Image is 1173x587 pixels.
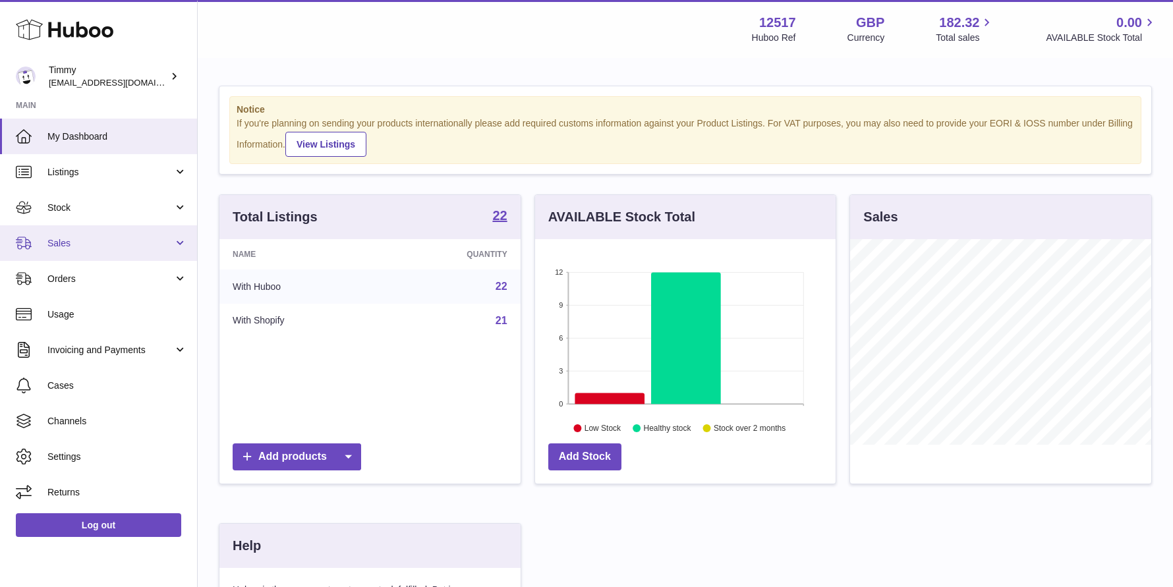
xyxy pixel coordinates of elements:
[496,281,507,292] a: 22
[219,304,382,338] td: With Shopify
[496,315,507,326] a: 21
[47,379,187,392] span: Cases
[47,166,173,179] span: Listings
[936,32,994,44] span: Total sales
[237,103,1134,116] strong: Notice
[47,273,173,285] span: Orders
[559,301,563,309] text: 9
[559,367,563,375] text: 3
[559,400,563,408] text: 0
[382,239,520,269] th: Quantity
[752,32,796,44] div: Huboo Ref
[285,132,366,157] a: View Listings
[559,334,563,342] text: 6
[585,424,621,433] text: Low Stock
[47,344,173,356] span: Invoicing and Payments
[939,14,979,32] span: 182.32
[233,537,261,555] h3: Help
[47,308,187,321] span: Usage
[643,424,691,433] text: Healthy stock
[847,32,885,44] div: Currency
[47,202,173,214] span: Stock
[16,67,36,86] img: support@pumpkinproductivity.org
[492,209,507,222] strong: 22
[47,237,173,250] span: Sales
[16,513,181,537] a: Log out
[863,208,898,226] h3: Sales
[219,269,382,304] td: With Huboo
[856,14,884,32] strong: GBP
[555,268,563,276] text: 12
[759,14,796,32] strong: 12517
[219,239,382,269] th: Name
[492,209,507,225] a: 22
[1046,32,1157,44] span: AVAILABLE Stock Total
[1116,14,1142,32] span: 0.00
[47,451,187,463] span: Settings
[936,14,994,44] a: 182.32 Total sales
[49,77,194,88] span: [EMAIL_ADDRESS][DOMAIN_NAME]
[1046,14,1157,44] a: 0.00 AVAILABLE Stock Total
[237,117,1134,157] div: If you're planning on sending your products internationally please add required customs informati...
[49,64,167,89] div: Timmy
[233,443,361,470] a: Add products
[47,130,187,143] span: My Dashboard
[47,415,187,428] span: Channels
[548,443,621,470] a: Add Stock
[233,208,318,226] h3: Total Listings
[47,486,187,499] span: Returns
[548,208,695,226] h3: AVAILABLE Stock Total
[714,424,786,433] text: Stock over 2 months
